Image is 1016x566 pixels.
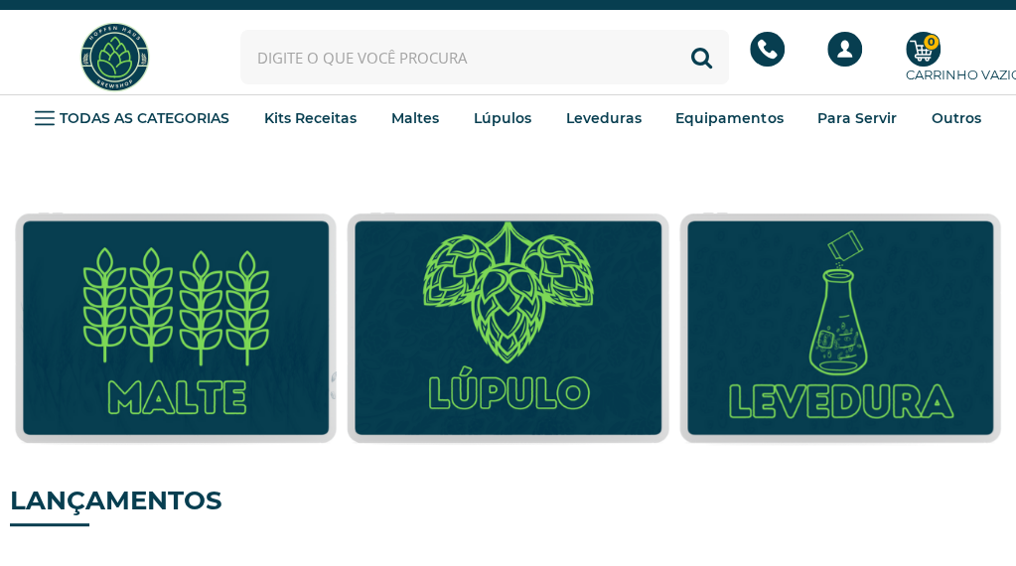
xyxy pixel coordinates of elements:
[923,34,940,51] strong: 0
[264,103,357,133] a: Kits Receitas
[391,103,439,133] a: Maltes
[932,109,981,127] strong: Outros
[60,109,229,127] strong: TODAS AS CATEGORIAS
[15,212,337,445] img: Malte
[675,109,783,127] strong: Equipamentos
[264,109,357,127] strong: Kits Receitas
[347,212,668,445] img: Lúpulo
[565,103,641,133] a: Leveduras
[240,30,729,84] input: Digite o que você procura
[817,109,897,127] strong: Para Servir
[679,212,1001,445] img: Leveduras
[474,109,531,127] strong: Lúpulos
[10,485,222,516] strong: LANÇAMENTOS
[565,109,641,127] strong: Leveduras
[391,109,439,127] strong: Maltes
[675,103,783,133] a: Equipamentos
[932,103,981,133] a: Outros
[817,103,897,133] a: Para Servir
[674,30,729,84] button: Buscar
[35,103,229,133] a: TODAS AS CATEGORIAS
[77,20,152,94] img: Hopfen Haus BrewShop
[474,103,531,133] a: Lúpulos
